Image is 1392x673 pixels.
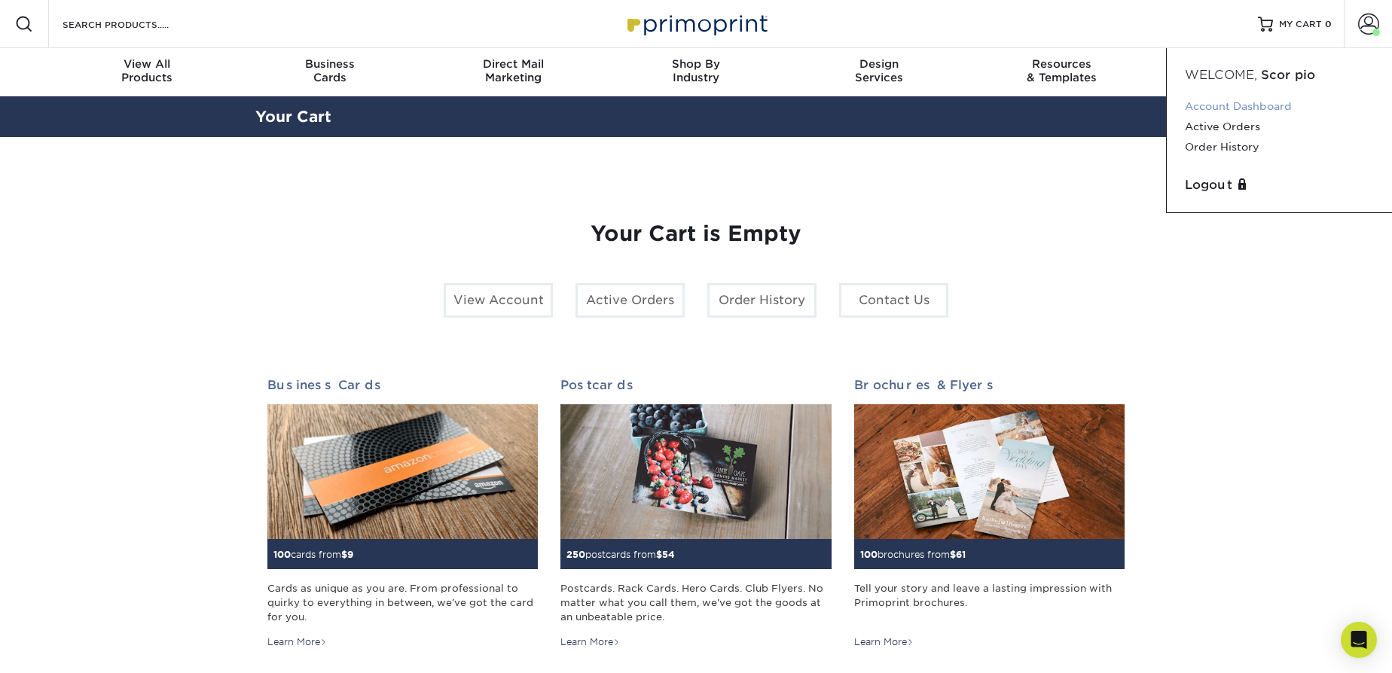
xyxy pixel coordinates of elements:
[422,57,605,71] span: Direct Mail
[970,57,1153,84] div: & Templates
[1341,622,1377,658] div: Open Intercom Messenger
[273,549,353,560] small: cards from
[854,635,914,649] div: Learn More
[1153,57,1336,84] div: & Support
[560,581,831,625] div: Postcards. Rack Cards. Hero Cards. Club Flyers. No matter what you call them, we've got the goods...
[56,48,239,96] a: View AllProducts
[621,8,771,40] img: Primoprint
[273,549,291,560] span: 100
[860,549,966,560] small: brochures from
[1185,117,1374,137] a: Active Orders
[854,404,1125,539] img: Brochures & Flyers
[56,57,239,71] span: View All
[267,404,538,539] img: Business Cards
[1185,68,1257,82] span: Welcome,
[854,378,1125,392] h2: Brochures & Flyers
[347,549,353,560] span: 9
[341,549,347,560] span: $
[444,283,553,318] a: View Account
[854,581,1125,625] div: Tell your story and leave a lasting impression with Primoprint brochures.
[1325,19,1332,29] span: 0
[267,378,538,392] h2: Business Cards
[1153,48,1336,96] a: Contact& Support
[267,221,1125,247] h1: Your Cart is Empty
[560,635,620,649] div: Learn More
[787,57,970,84] div: Services
[56,57,239,84] div: Products
[1185,96,1374,117] a: Account Dashboard
[560,378,831,392] h2: Postcards
[787,48,970,96] a: DesignServices
[950,549,956,560] span: $
[239,57,422,71] span: Business
[970,48,1153,96] a: Resources& Templates
[267,378,538,649] a: Business Cards 100cards from$9 Cards as unique as you are. From professional to quirky to everyth...
[560,404,831,539] img: Postcards
[605,57,788,84] div: Industry
[566,549,675,560] small: postcards from
[860,549,878,560] span: 100
[605,57,788,71] span: Shop By
[61,15,208,33] input: SEARCH PRODUCTS.....
[707,283,817,318] a: Order History
[255,108,331,126] a: Your Cart
[970,57,1153,71] span: Resources
[1153,57,1336,71] span: Contact
[854,378,1125,649] a: Brochures & Flyers 100brochures from$61 Tell your story and leave a lasting impression with Primo...
[662,549,675,560] span: 54
[239,48,422,96] a: BusinessCards
[1261,68,1315,82] span: Scorpio
[605,48,788,96] a: Shop ByIndustry
[1185,137,1374,157] a: Order History
[787,57,970,71] span: Design
[575,283,685,318] a: Active Orders
[1279,18,1322,31] span: MY CART
[422,48,605,96] a: Direct MailMarketing
[566,549,585,560] span: 250
[560,378,831,649] a: Postcards 250postcards from$54 Postcards. Rack Cards. Hero Cards. Club Flyers. No matter what you...
[267,581,538,625] div: Cards as unique as you are. From professional to quirky to everything in between, we've got the c...
[839,283,948,318] a: Contact Us
[656,549,662,560] span: $
[956,549,966,560] span: 61
[422,57,605,84] div: Marketing
[1185,176,1374,194] a: Logout
[239,57,422,84] div: Cards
